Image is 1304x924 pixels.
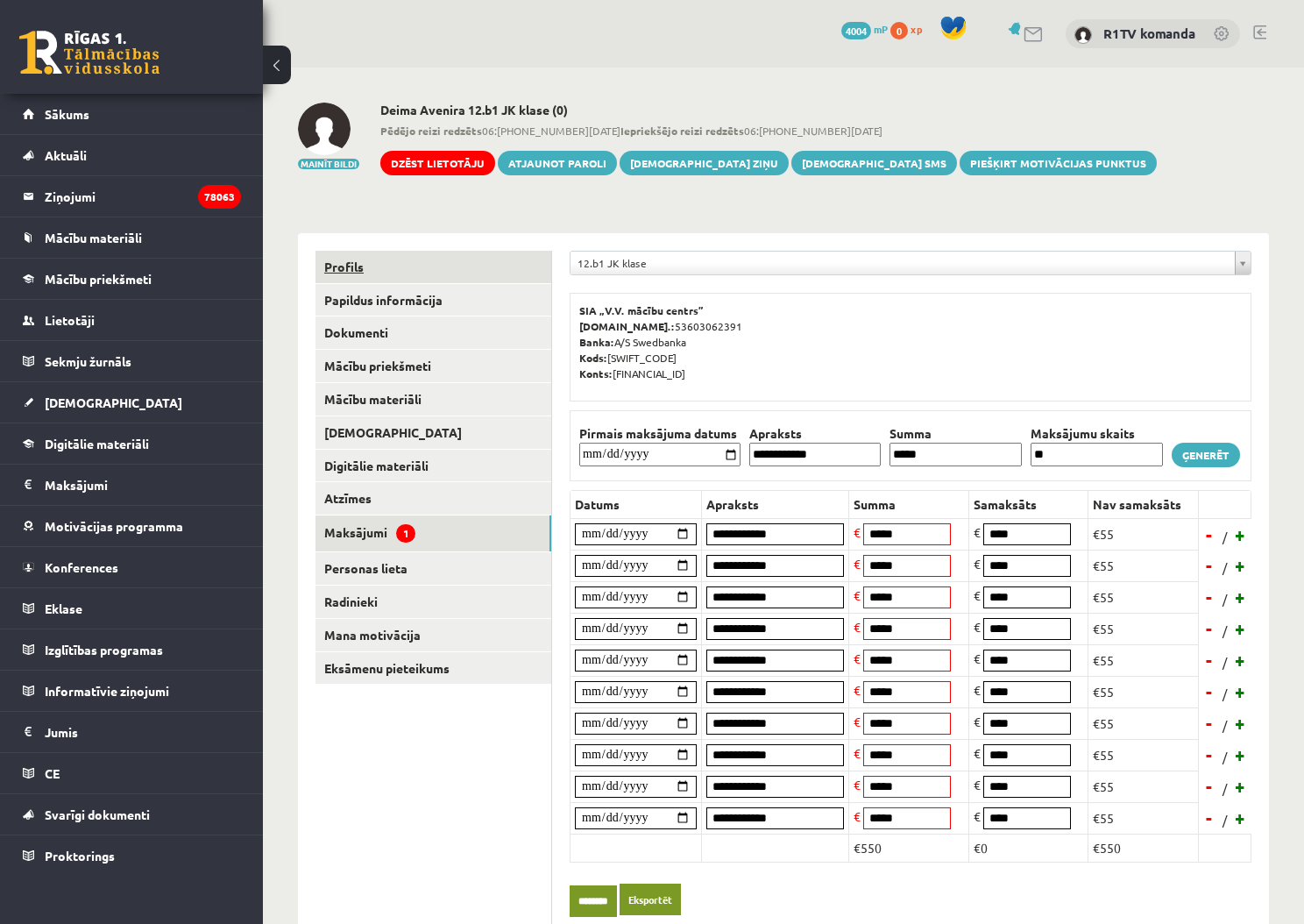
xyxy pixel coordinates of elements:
a: Radinieki [315,586,551,618]
span: xp [911,22,922,36]
b: [DOMAIN_NAME].: [579,319,675,333]
h2: Deima Avenira 12.b1 JK klase (0) [380,103,1157,117]
td: €55 [1088,802,1199,834]
td: €0 [968,834,1088,862]
td: €550 [849,834,969,862]
span: Aktuāli [45,147,87,163]
span: Eklase [45,601,82,616]
th: Datums [570,490,702,518]
td: €55 [1088,613,1199,644]
span: € [854,714,861,729]
span: Digitālie materiāli [45,436,149,451]
a: + [1232,647,1250,673]
i: 78063 [198,185,241,209]
span: / [1221,558,1230,577]
b: Kods: [579,351,607,365]
th: Nav samaksāts [1088,490,1199,518]
a: - [1201,647,1218,673]
a: Dzēst lietotāju [380,151,495,175]
a: Jumis [23,712,241,752]
span: € [854,777,861,793]
span: Sekmju žurnāls [45,353,131,369]
th: Maksājumu skaits [1026,424,1167,443]
span: Mācību priekšmeti [45,271,152,287]
a: Aktuāli [23,135,241,175]
span: Jumis [45,724,78,740]
b: Konts: [579,366,613,380]
th: Pirmais maksājuma datums [575,424,745,443]
span: € [974,808,981,824]
span: CE [45,765,60,781]
span: Informatīvie ziņojumi [45,683,169,699]
a: [DEMOGRAPHIC_DATA] SMS [791,151,957,175]
span: € [974,682,981,698]
a: - [1201,773,1218,800]
a: 0 xp [890,22,931,36]
span: € [854,808,861,824]
a: 4004 mP [841,22,888,36]
span: Mācību materiāli [45,230,142,245]
a: CE [23,753,241,793]
a: - [1201,710,1218,736]
span: / [1221,653,1230,672]
a: Mācību materiāli [23,217,241,258]
button: Mainīt bildi [298,159,359,169]
a: + [1232,552,1250,579]
th: Apraksts [745,424,886,443]
span: 4004 [841,22,871,39]
a: Dokumenti [315,316,551,349]
a: Eksāmenu pieteikums [315,652,551,685]
span: € [974,556,981,572]
td: €55 [1088,518,1199,550]
span: Motivācijas programma [45,518,183,534]
span: € [854,524,861,540]
span: mP [874,22,888,36]
a: Rīgas 1. Tālmācības vidusskola [19,31,159,75]
span: € [854,650,861,666]
a: Konferences [23,547,241,587]
span: / [1221,779,1230,798]
a: Mācību priekšmeti [23,259,241,299]
a: + [1232,742,1250,768]
td: €55 [1088,771,1199,802]
a: Profils [315,251,551,283]
a: Mana motivācija [315,619,551,651]
b: Pēdējo reizi redzēts [380,124,482,138]
span: € [854,556,861,572]
a: Ziņojumi78063 [23,176,241,217]
span: Lietotāji [45,312,95,328]
span: [DEMOGRAPHIC_DATA] [45,394,182,410]
td: €550 [1088,834,1199,862]
a: Atzīmes [315,482,551,515]
b: Banka: [579,335,614,349]
a: Motivācijas programma [23,506,241,546]
a: - [1201,584,1218,610]
a: Informatīvie ziņojumi [23,671,241,711]
a: Eksportēt [620,884,681,916]
a: - [1201,522,1218,548]
a: Sākums [23,94,241,134]
a: Izglītības programas [23,629,241,670]
a: Maksājumi [23,465,241,505]
td: €55 [1088,644,1199,676]
span: Proktorings [45,848,115,864]
span: € [974,619,981,635]
a: Svarīgi dokumenti [23,794,241,835]
a: 12.b1 JK klase [570,252,1251,274]
a: - [1201,679,1218,705]
a: + [1232,522,1250,548]
a: Sekmju žurnāls [23,341,241,381]
th: Summa [885,424,1026,443]
a: Maksājumi1 [315,515,551,551]
span: / [1221,685,1230,703]
span: € [974,745,981,761]
a: [DEMOGRAPHIC_DATA] [315,416,551,449]
span: Izglītības programas [45,642,163,657]
span: / [1221,528,1230,546]
span: / [1221,716,1230,735]
a: Papildus informācija [315,284,551,316]
a: Personas lieta [315,552,551,585]
a: + [1232,679,1250,705]
span: 06:[PHONE_NUMBER][DATE] 06:[PHONE_NUMBER][DATE] [380,123,1157,139]
a: R1TV komanda [1103,25,1195,42]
